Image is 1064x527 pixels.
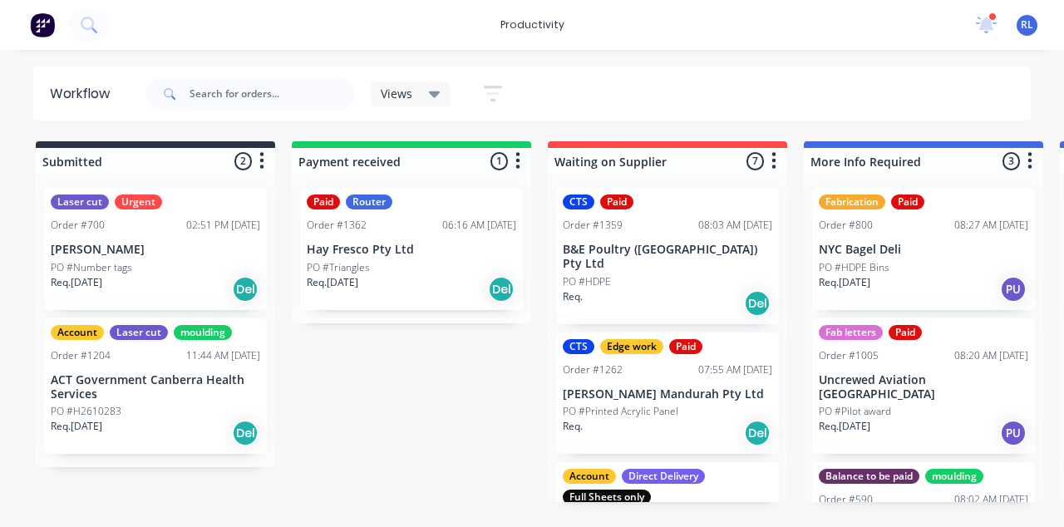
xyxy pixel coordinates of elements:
p: Req. [DATE] [307,275,358,290]
div: Paid [307,195,340,209]
div: Paid [889,325,922,340]
span: RL [1021,17,1033,32]
div: Del [232,276,259,303]
div: Order #1204 [51,348,111,363]
p: Req. [563,289,583,304]
div: Fab lettersPaidOrder #100508:20 AM [DATE]Uncrewed Aviation [GEOGRAPHIC_DATA]PO #Pilot awardReq.[D... [812,318,1035,455]
div: Laser cutUrgentOrder #70002:51 PM [DATE][PERSON_NAME]PO #Number tagsReq.[DATE]Del [44,188,267,310]
div: CTSPaidOrder #135908:03 AM [DATE]B&E Poultry ([GEOGRAPHIC_DATA]) Pty LtdPO #HDPEReq.Del [556,188,779,324]
div: Order #1362 [307,218,367,233]
div: Edge work [600,339,663,354]
p: Uncrewed Aviation [GEOGRAPHIC_DATA] [819,373,1028,401]
div: Order #800 [819,218,873,233]
p: [PERSON_NAME] Mandurah Pty Ltd [563,387,772,401]
p: PO #HDPE Bins [819,260,889,275]
div: 07:55 AM [DATE] [698,362,772,377]
div: Del [488,276,515,303]
p: Req. [DATE] [51,275,102,290]
div: Fab letters [819,325,883,340]
p: Req. [DATE] [51,419,102,434]
div: Laser cut [51,195,109,209]
p: PO #Printed Acrylic Panel [563,404,678,419]
div: Paid [891,195,924,209]
p: Req. [DATE] [819,275,870,290]
div: Urgent [115,195,162,209]
div: Laser cut [110,325,168,340]
div: 11:44 AM [DATE] [186,348,260,363]
div: Router [346,195,392,209]
div: 08:20 AM [DATE] [954,348,1028,363]
div: FabricationPaidOrder #80008:27 AM [DATE]NYC Bagel DeliPO #HDPE BinsReq.[DATE]PU [812,188,1035,310]
div: Paid [600,195,633,209]
p: PO #HDPE [563,274,611,289]
div: CTS [563,339,594,354]
div: Account [563,469,616,484]
div: Order #1005 [819,348,879,363]
div: Workflow [50,84,118,104]
div: Account [51,325,104,340]
p: ACT Government Canberra Health Services [51,373,260,401]
div: Direct Delivery [622,469,705,484]
div: Paid [669,339,702,354]
div: Del [744,290,771,317]
div: Order #1262 [563,362,623,377]
div: AccountLaser cutmouldingOrder #120411:44 AM [DATE]ACT Government Canberra Health ServicesPO #H261... [44,318,267,455]
div: productivity [492,12,573,37]
img: Factory [30,12,55,37]
p: PO #Pilot award [819,404,891,419]
p: PO #Number tags [51,260,132,275]
div: Order #1359 [563,218,623,233]
div: Balance to be paid [819,469,919,484]
div: Del [744,420,771,446]
p: [PERSON_NAME] [51,243,260,257]
div: CTS [563,195,594,209]
div: Order #700 [51,218,105,233]
p: NYC Bagel Deli [819,243,1028,257]
div: Del [232,420,259,446]
span: Views [381,85,412,102]
p: PO #Triangles [307,260,370,275]
p: Req. [563,419,583,434]
div: PU [1000,276,1027,303]
div: 02:51 PM [DATE] [186,218,260,233]
div: 08:03 AM [DATE] [698,218,772,233]
div: PaidRouterOrder #136206:16 AM [DATE]Hay Fresco Pty LtdPO #TrianglesReq.[DATE]Del [300,188,523,310]
p: Hay Fresco Pty Ltd [307,243,516,257]
div: PU [1000,420,1027,446]
div: 06:16 AM [DATE] [442,218,516,233]
p: Req. [DATE] [819,419,870,434]
input: Search for orders... [190,77,354,111]
div: Full Sheets only [563,490,651,505]
div: Order #590 [819,492,873,507]
p: PO #H2610283 [51,404,121,419]
div: Fabrication [819,195,885,209]
p: B&E Poultry ([GEOGRAPHIC_DATA]) Pty Ltd [563,243,772,271]
div: 08:27 AM [DATE] [954,218,1028,233]
div: CTSEdge workPaidOrder #126207:55 AM [DATE][PERSON_NAME] Mandurah Pty LtdPO #Printed Acrylic Panel... [556,332,779,455]
div: moulding [174,325,232,340]
div: 08:02 AM [DATE] [954,492,1028,507]
div: moulding [925,469,983,484]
